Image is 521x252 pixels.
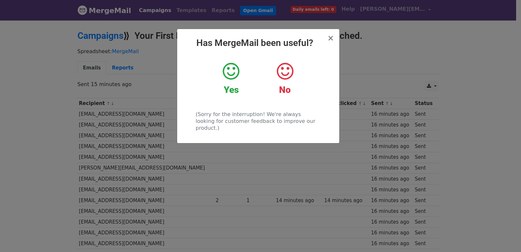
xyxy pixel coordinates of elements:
a: No [263,62,307,96]
strong: No [279,84,291,95]
p: (Sorry for the interruption! We're always looking for customer feedback to improve our product.) [196,111,320,131]
h2: Has MergeMail been useful? [182,37,334,49]
strong: Yes [224,84,239,95]
button: Close [327,34,334,42]
a: Yes [209,62,253,96]
span: × [327,34,334,43]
